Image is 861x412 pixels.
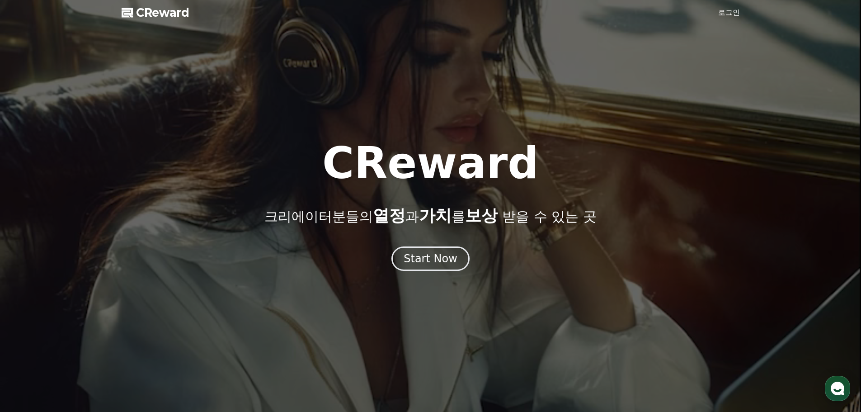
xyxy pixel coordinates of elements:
[122,5,189,20] a: CReward
[718,7,740,18] a: 로그인
[264,207,596,225] p: 크리에이터분들의 과 를 받을 수 있는 곳
[373,206,405,225] span: 열정
[391,246,470,271] button: Start Now
[322,142,539,185] h1: CReward
[404,251,457,266] div: Start Now
[419,206,452,225] span: 가치
[465,206,498,225] span: 보상
[136,5,189,20] span: CReward
[391,256,470,264] a: Start Now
